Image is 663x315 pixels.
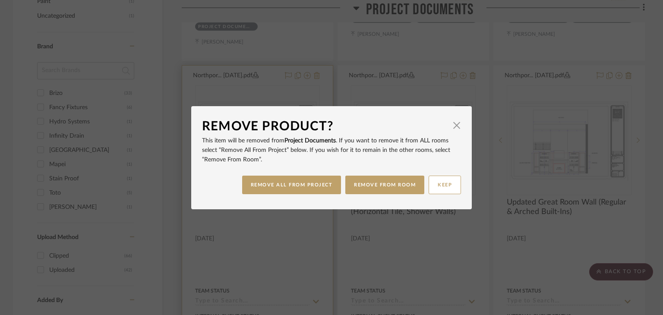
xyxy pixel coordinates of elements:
button: REMOVE ALL FROM PROJECT [242,176,341,194]
dialog-header: Remove Product? [202,117,461,136]
span: Project Documents [284,138,336,144]
p: This item will be removed from . If you want to remove it from ALL rooms select “Remove All From ... [202,136,461,164]
button: Close [448,117,465,134]
button: KEEP [429,176,461,194]
div: Remove Product? [202,117,448,136]
button: REMOVE FROM ROOM [345,176,424,194]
